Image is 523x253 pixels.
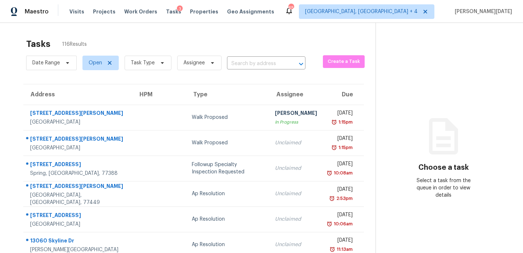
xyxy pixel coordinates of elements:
[62,41,87,48] span: 116 Results
[331,144,337,151] img: Overdue Alarm Icon
[275,139,317,146] div: Unclaimed
[305,8,418,15] span: [GEOGRAPHIC_DATA], [GEOGRAPHIC_DATA] + 4
[30,135,126,144] div: [STREET_ADDRESS][PERSON_NAME]
[192,139,263,146] div: Walk Proposed
[227,8,274,15] span: Geo Assignments
[335,246,353,253] div: 11:13am
[327,169,332,177] img: Overdue Alarm Icon
[275,165,317,172] div: Unclaimed
[26,40,50,48] h2: Tasks
[177,5,183,13] div: 3
[327,57,361,66] span: Create a Task
[183,59,205,67] span: Assignee
[275,190,317,197] div: Unclaimed
[131,59,155,67] span: Task Type
[275,241,317,248] div: Unclaimed
[30,119,126,126] div: [GEOGRAPHIC_DATA]
[332,220,353,228] div: 10:06am
[30,212,126,221] div: [STREET_ADDRESS]
[166,9,181,14] span: Tasks
[329,109,353,119] div: [DATE]
[331,119,337,126] img: Overdue Alarm Icon
[323,84,364,105] th: Due
[23,84,132,105] th: Address
[25,8,49,15] span: Maestro
[186,84,269,105] th: Type
[275,216,317,223] div: Unclaimed
[93,8,115,15] span: Projects
[329,160,353,169] div: [DATE]
[418,164,469,171] h3: Choose a task
[192,114,263,121] div: Walk Proposed
[89,59,102,67] span: Open
[275,109,317,119] div: [PERSON_NAME]
[329,246,335,253] img: Overdue Alarm Icon
[410,177,478,199] div: Select a task from the queue in order to view details
[32,59,60,67] span: Date Range
[30,161,126,170] div: [STREET_ADDRESS]
[124,8,157,15] span: Work Orders
[30,192,126,206] div: [GEOGRAPHIC_DATA], [GEOGRAPHIC_DATA], 77449
[332,169,353,177] div: 10:08am
[190,8,218,15] span: Properties
[30,144,126,152] div: [GEOGRAPHIC_DATA]
[337,144,353,151] div: 1:15pm
[30,109,126,119] div: [STREET_ADDRESS][PERSON_NAME]
[335,195,353,202] div: 2:53pm
[452,8,512,15] span: [PERSON_NAME][DATE]
[329,186,353,195] div: [DATE]
[337,119,353,126] div: 1:15pm
[296,59,306,69] button: Open
[192,241,263,248] div: Ap Resolution
[192,161,263,176] div: Followup Specialty Inspection Requested
[30,221,126,228] div: [GEOGRAPHIC_DATA]
[30,182,126,192] div: [STREET_ADDRESS][PERSON_NAME]
[227,58,285,69] input: Search by address
[329,211,353,220] div: [DATE]
[329,135,353,144] div: [DATE]
[323,55,365,68] button: Create a Task
[269,84,323,105] th: Assignee
[327,220,332,228] img: Overdue Alarm Icon
[192,190,263,197] div: Ap Resolution
[132,84,186,105] th: HPM
[30,237,126,246] div: 13060 Skyline Dr
[192,216,263,223] div: Ap Resolution
[288,4,293,12] div: 65
[69,8,84,15] span: Visits
[30,170,126,177] div: Spring, [GEOGRAPHIC_DATA], 77388
[329,237,353,246] div: [DATE]
[275,119,317,126] div: In Progress
[329,195,335,202] img: Overdue Alarm Icon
